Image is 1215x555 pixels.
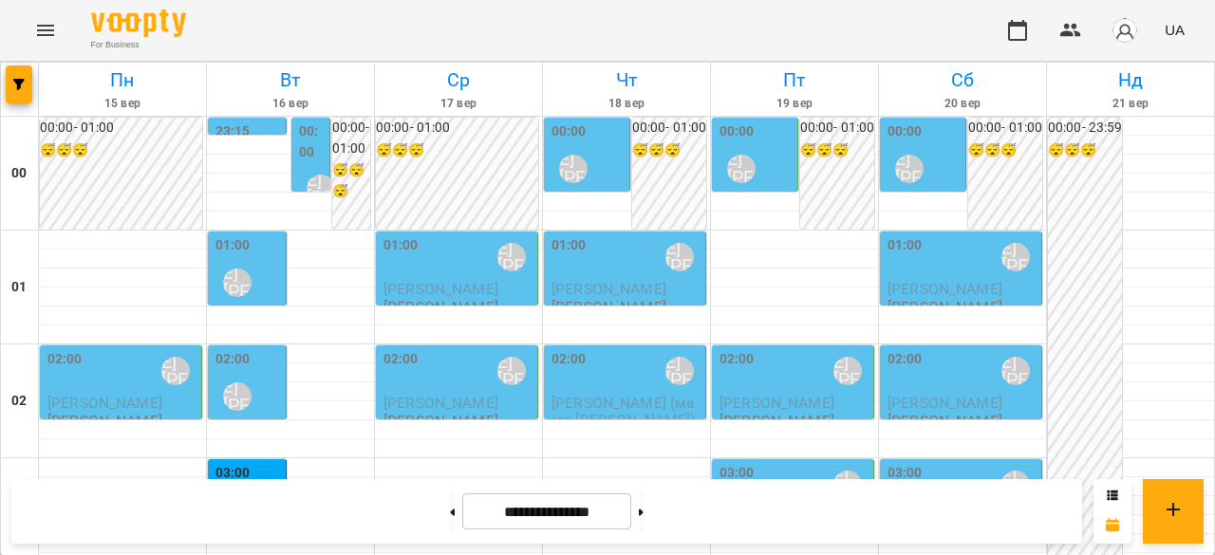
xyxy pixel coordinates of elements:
label: 02:00 [47,349,83,370]
h6: 😴😴😴 [632,140,706,161]
span: [PERSON_NAME] (мама [PERSON_NAME]) [551,394,696,428]
p: [PERSON_NAME] [383,413,498,429]
h6: 00:00 - 01:00 [40,118,202,139]
h6: Ср [378,65,539,95]
h6: Сб [882,65,1043,95]
h6: Пт [714,65,875,95]
label: 00:00 [888,121,923,142]
span: [PERSON_NAME] [888,280,1002,298]
p: [PERSON_NAME] [551,299,666,315]
span: [PERSON_NAME] [551,280,666,298]
span: [PERSON_NAME] [383,394,498,412]
h6: 😴😴😴 [1048,140,1122,161]
h6: 16 вер [210,95,371,113]
label: 01:00 [551,235,587,256]
h6: 😴😴😴 [800,140,874,161]
label: 03:00 [215,463,251,484]
button: Menu [23,8,68,53]
p: [PERSON_NAME] [888,299,1002,315]
button: UA [1157,12,1192,47]
h6: 01 [11,277,27,298]
label: 00:00 [720,121,755,142]
label: 02:00 [551,349,587,370]
label: 02:00 [720,349,755,370]
span: [PERSON_NAME] [551,192,620,226]
label: 01:00 [383,235,419,256]
span: [PERSON_NAME] [888,394,1002,412]
div: Ліпатьєва Ольга [895,155,924,183]
span: [PERSON_NAME] [383,280,498,298]
h6: Нд [1050,65,1211,95]
h6: 00:00 - 01:00 [800,118,874,139]
img: Voopty Logo [91,9,186,37]
p: [PERSON_NAME] [720,413,834,429]
span: [DEMOGRAPHIC_DATA][PERSON_NAME] [720,192,792,259]
div: Ліпатьєва Ольга [223,382,252,411]
h6: 15 вер [42,95,203,113]
h6: 00:00 - 01:00 [376,118,538,139]
h6: 19 вер [714,95,875,113]
label: 02:00 [383,349,419,370]
div: Ліпатьєва Ольга [161,357,190,385]
h6: 😴😴😴 [376,140,538,161]
div: Ліпатьєва Ольга [1001,243,1030,271]
label: 00:00 [299,121,326,162]
h6: 20 вер [882,95,1043,113]
h6: 00:00 - 01:00 [632,118,706,139]
label: 03:00 [720,463,755,484]
label: 01:00 [888,235,923,256]
span: [PERSON_NAME] [720,394,834,412]
h6: 02 [11,391,27,412]
label: 02:00 [215,349,251,370]
h6: 😴😴😴 [40,140,202,161]
h6: 21 вер [1050,95,1211,113]
h6: 00:00 - 01:00 [332,118,371,158]
h6: 00 [11,163,27,184]
span: [PERSON_NAME] [215,305,277,340]
p: [PERSON_NAME] [888,413,1002,429]
h6: 00:00 - 23:59 [1048,118,1122,139]
h6: 18 вер [546,95,707,113]
h6: 😴😴😴 [332,160,371,201]
h6: Пн [42,65,203,95]
div: Ліпатьєва Ольга [497,357,526,385]
div: Ліпатьєва Ольга [223,268,252,297]
div: Ліпатьєва Ольга [833,357,862,385]
label: 03:00 [888,463,923,484]
label: 02:00 [888,349,923,370]
label: 23:15 [215,121,251,142]
span: [PERSON_NAME] [215,419,277,453]
span: For Business [91,39,186,51]
div: Ліпатьєва Ольга [307,175,335,203]
span: [PERSON_NAME] [888,192,956,226]
span: [PERSON_NAME] [47,394,162,412]
label: 00:00 [551,121,587,142]
img: avatar_s.png [1112,17,1138,44]
h6: 17 вер [378,95,539,113]
p: [PERSON_NAME] [383,299,498,315]
div: Ліпатьєва Ольга [559,155,588,183]
label: 01:00 [215,235,251,256]
p: [PERSON_NAME] [47,413,162,429]
h6: 00:00 - 01:00 [968,118,1042,139]
div: Ліпатьєва Ольга [665,243,694,271]
h6: Чт [546,65,707,95]
h6: Вт [210,65,371,95]
div: Ліпатьєва Ольга [497,243,526,271]
h6: 😴😴😴 [968,140,1042,161]
span: UA [1165,20,1185,40]
div: Ліпатьєва Ольга [1001,357,1030,385]
div: Ліпатьєва Ольга [665,357,694,385]
div: Ліпатьєва Ольга [727,155,756,183]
